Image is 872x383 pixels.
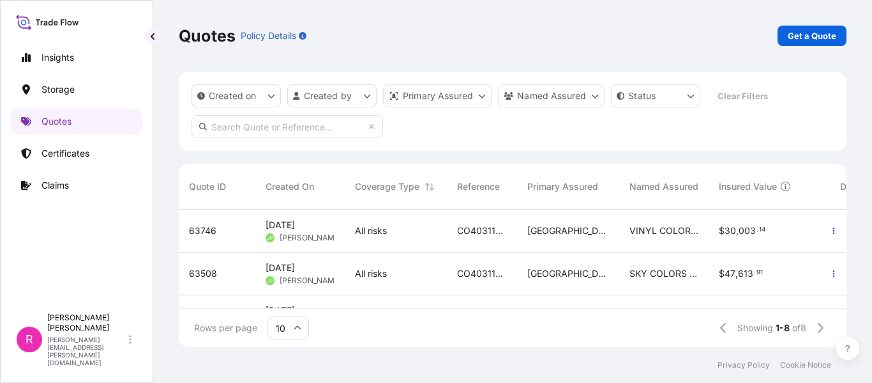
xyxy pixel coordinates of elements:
span: Showing [737,322,773,334]
button: Sort [422,179,437,194]
p: Storage [41,83,75,96]
span: 63508 [189,267,217,280]
span: SKY COLORS COLOMBIA S.A.S. [629,267,698,280]
span: [DATE] [266,304,295,317]
span: [GEOGRAPHIC_DATA] [527,267,609,280]
span: 003 [739,226,756,235]
span: 14 [759,228,765,232]
button: distributor Filter options [383,84,492,107]
span: R [26,333,33,346]
p: Quotes [41,115,71,128]
p: Created by [304,90,352,102]
a: Insights [11,45,142,70]
span: All risks [355,224,387,237]
p: [PERSON_NAME][EMAIL_ADDRESS][PERSON_NAME][DOMAIN_NAME] [47,336,126,366]
span: 63746 [189,224,216,237]
span: , [735,269,738,278]
span: 613 [738,269,753,278]
span: VINYL COLORS COLOMBIA S.A.S. [629,224,698,237]
span: [PERSON_NAME] [280,276,342,286]
span: JP [267,274,273,287]
p: Quotes [179,26,236,46]
span: 1-8 [776,322,790,334]
span: , [736,226,739,235]
span: Rows per page [194,322,257,334]
button: certificateStatus Filter options [611,84,700,107]
p: Primary Assured [403,90,473,102]
span: [DATE] [266,219,295,231]
span: CO4031150328 [457,267,507,280]
p: Claims [41,179,69,192]
a: Privacy Policy [718,360,770,370]
p: Status [628,90,656,102]
span: [DATE] [266,262,295,274]
a: Quotes [11,109,142,134]
span: . [754,270,756,275]
a: Get a Quote [778,26,846,46]
span: JP [267,231,273,244]
button: Clear Filters [707,86,778,106]
button: createdBy Filter options [287,84,377,107]
p: Policy Details [241,29,296,42]
p: Certificates [41,147,89,160]
span: of 8 [792,322,806,334]
span: [GEOGRAPHIC_DATA] [527,224,609,237]
p: Named Assured [517,90,586,102]
a: Claims [11,173,142,198]
p: Created on [209,90,257,102]
span: $ [719,226,725,235]
span: CO4031151504 [457,224,507,237]
span: Created On [266,180,314,193]
span: 47 [725,269,735,278]
button: cargoOwner Filter options [498,84,605,107]
span: Reference [457,180,500,193]
span: $ [719,269,725,278]
span: 30 [725,226,736,235]
a: Cookie Notice [780,360,831,370]
span: . [756,228,758,232]
p: Clear Filters [718,90,768,102]
span: Primary Assured [527,180,598,193]
span: All risks [355,267,387,280]
span: [PERSON_NAME] [280,233,342,243]
a: Certificates [11,141,142,166]
p: Insights [41,51,74,64]
p: [PERSON_NAME] [PERSON_NAME] [47,313,126,333]
button: createdOn Filter options [192,84,281,107]
span: Quote ID [189,180,226,193]
span: Coverage Type [355,180,419,193]
input: Search Quote or Reference... [192,115,383,138]
span: Insured Value [719,180,777,193]
p: Get a Quote [788,29,836,42]
a: Storage [11,77,142,102]
span: Named Assured [629,180,698,193]
span: 91 [756,270,763,275]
